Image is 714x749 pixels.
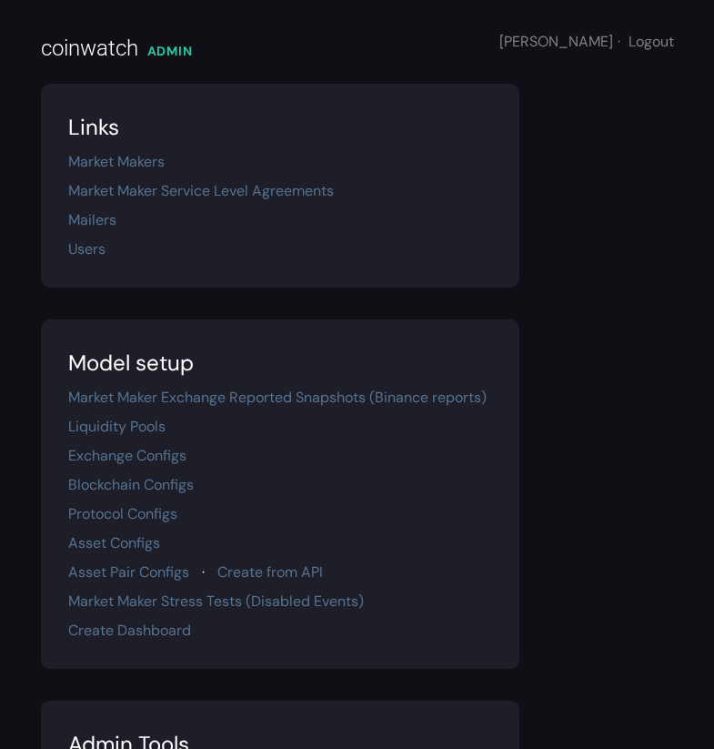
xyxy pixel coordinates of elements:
a: Protocol Configs [68,504,177,523]
a: Create Dashboard [68,621,191,640]
span: · [202,562,205,582]
a: Market Maker Service Level Agreements [68,181,334,200]
a: Users [68,239,106,258]
a: Asset Pair Configs [68,562,189,582]
a: Market Makers [68,152,165,171]
a: Liquidity Pools [68,417,166,436]
a: Market Maker Stress Tests (Disabled Events) [68,592,364,611]
div: Links [68,111,492,144]
a: Asset Configs [68,533,160,552]
a: Logout [629,32,674,51]
div: Model setup [68,347,492,380]
div: coinwatch [41,32,138,65]
a: Create from API [217,562,323,582]
div: ADMIN [147,42,193,61]
a: Market Maker Exchange Reported Snapshots (Binance reports) [68,388,487,407]
div: [PERSON_NAME] [499,31,674,53]
span: · [618,32,620,51]
a: Exchange Configs [68,446,186,465]
a: Blockchain Configs [68,475,194,494]
a: Mailers [68,210,116,229]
